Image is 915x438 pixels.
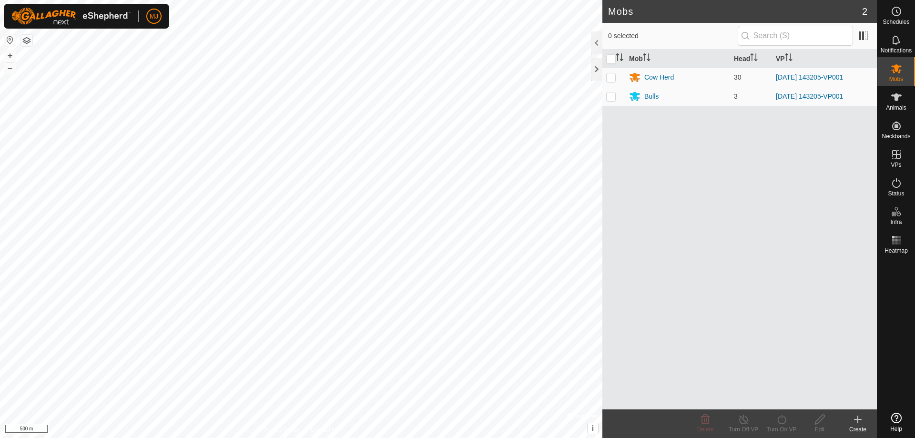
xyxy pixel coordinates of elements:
a: Privacy Policy [264,426,299,434]
span: Notifications [881,48,912,53]
input: Search (S) [738,26,853,46]
span: Mobs [889,76,903,82]
span: Neckbands [882,133,910,139]
div: Turn On VP [762,425,801,434]
a: [DATE] 143205-VP001 [776,73,843,81]
span: 3 [734,92,738,100]
button: Reset Map [4,34,16,46]
a: Help [877,409,915,436]
span: VPs [891,162,901,168]
th: Head [730,50,772,68]
button: + [4,50,16,61]
span: Schedules [883,19,909,25]
img: Gallagher Logo [11,8,131,25]
div: Edit [801,425,839,434]
button: – [4,62,16,74]
div: Turn Off VP [724,425,762,434]
h2: Mobs [608,6,862,17]
span: Heatmap [884,248,908,254]
button: i [588,423,598,434]
a: Contact Us [311,426,339,434]
p-sorticon: Activate to sort [643,55,651,62]
th: Mob [625,50,730,68]
div: Create [839,425,877,434]
span: Status [888,191,904,196]
span: MJ [150,11,159,21]
p-sorticon: Activate to sort [785,55,793,62]
span: 2 [862,4,867,19]
span: i [592,424,594,432]
div: Bulls [644,92,659,102]
span: Delete [697,426,714,433]
span: 0 selected [608,31,738,41]
a: [DATE] 143205-VP001 [776,92,843,100]
th: VP [772,50,877,68]
span: Animals [886,105,906,111]
span: Infra [890,219,902,225]
button: Map Layers [21,35,32,46]
span: 30 [734,73,742,81]
p-sorticon: Activate to sort [750,55,758,62]
div: Cow Herd [644,72,674,82]
p-sorticon: Activate to sort [616,55,623,62]
span: Help [890,426,902,432]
